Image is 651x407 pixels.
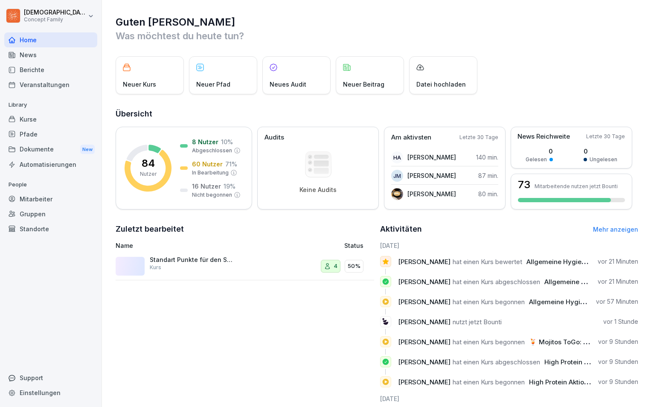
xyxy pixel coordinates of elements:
[140,170,157,178] p: Nutzer
[270,80,306,89] p: Neues Audit
[4,192,97,206] a: Mitarbeiter
[116,223,374,235] h2: Zuletzt bearbeitet
[192,182,221,191] p: 16 Nutzer
[603,317,638,326] p: vor 1 Stunde
[407,153,456,162] p: [PERSON_NAME]
[453,338,525,346] span: hat einen Kurs begonnen
[596,297,638,306] p: vor 57 Minuten
[4,157,97,172] a: Automatisierungen
[192,160,223,169] p: 60 Nutzer
[398,278,450,286] span: [PERSON_NAME]
[598,378,638,386] p: vor 9 Stunden
[116,253,374,280] a: Standart Punkte für den ServiceKurs450%
[416,80,466,89] p: Datei hochladen
[526,147,553,156] p: 0
[225,160,237,169] p: 71 %
[150,256,235,264] p: Standart Punkte für den Service
[4,98,97,112] p: Library
[4,47,97,62] a: News
[4,112,97,127] a: Kurse
[192,147,232,154] p: Abgeschlossen
[334,262,337,270] p: 4
[598,358,638,366] p: vor 9 Stunden
[380,223,422,235] h2: Aktivitäten
[517,132,570,142] p: News Reichweite
[453,318,502,326] span: nutzt jetzt Bounti
[150,264,161,271] p: Kurs
[398,358,450,366] span: [PERSON_NAME]
[598,277,638,286] p: vor 21 Minuten
[453,358,540,366] span: hat einen Kurs abgeschlossen
[4,62,97,77] a: Berichte
[196,80,230,89] p: Neuer Pfad
[4,32,97,47] a: Home
[4,385,97,400] a: Einstellungen
[4,127,97,142] a: Pfade
[398,258,450,266] span: [PERSON_NAME]
[391,133,431,142] p: Am aktivsten
[535,183,618,189] p: Mitarbeitende nutzen jetzt Bounti
[407,189,456,198] p: [PERSON_NAME]
[593,226,638,233] a: Mehr anzeigen
[116,15,638,29] h1: Guten [PERSON_NAME]
[529,378,640,386] span: High Protein Aktion bei Aposto 🏋🏻‍♀️💪🏼
[80,145,95,154] div: New
[192,191,232,199] p: Nicht begonnen
[391,188,403,200] img: ncs4ik78u58qhy2w94gn0fhz.png
[453,258,522,266] span: hat einen Kurs bewertet
[478,171,498,180] p: 87 min.
[586,133,625,140] p: Letzte 30 Tage
[4,142,97,157] div: Dokumente
[4,206,97,221] a: Gruppen
[343,80,384,89] p: Neuer Beitrag
[380,241,639,250] h6: [DATE]
[116,108,638,120] h2: Übersicht
[584,147,617,156] p: 0
[4,142,97,157] a: DokumenteNew
[398,318,450,326] span: [PERSON_NAME]
[116,241,274,250] p: Name
[391,151,403,163] div: HA
[224,182,235,191] p: 19 %
[453,278,540,286] span: hat einen Kurs abgeschlossen
[4,221,97,236] a: Standorte
[598,337,638,346] p: vor 9 Stunden
[453,298,525,306] span: hat einen Kurs begonnen
[380,394,639,403] h6: [DATE]
[348,262,360,270] p: 50%
[4,370,97,385] div: Support
[192,169,229,177] p: In Bearbeitung
[116,29,638,43] p: Was möchtest du heute tun?
[264,133,284,142] p: Audits
[24,9,86,16] p: [DEMOGRAPHIC_DATA] [PERSON_NAME]
[123,80,156,89] p: Neuer Kurs
[344,241,363,250] p: Status
[398,298,450,306] span: [PERSON_NAME]
[4,178,97,192] p: People
[221,137,233,146] p: 10 %
[398,338,450,346] span: [PERSON_NAME]
[459,134,498,141] p: Letzte 30 Tage
[407,171,456,180] p: [PERSON_NAME]
[4,77,97,92] a: Veranstaltungen
[398,378,450,386] span: [PERSON_NAME]
[526,156,547,163] p: Gelesen
[518,180,530,190] h3: 73
[478,189,498,198] p: 80 min.
[391,170,403,182] div: JM
[453,378,525,386] span: hat einen Kurs begonnen
[192,137,218,146] p: 8 Nutzer
[142,158,155,169] p: 84
[598,257,638,266] p: vor 21 Minuten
